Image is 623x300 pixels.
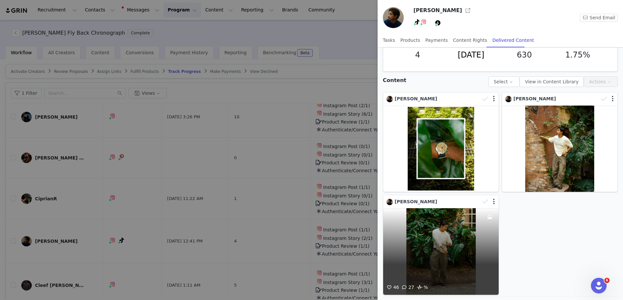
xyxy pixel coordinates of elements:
span: 46 [385,285,399,290]
img: 09cda321-00aa-449e-87ec-af636abfb627.jpg [386,96,393,102]
span: [PERSON_NAME] [395,96,437,101]
img: 09cda321-00aa-449e-87ec-af636abfb627.jpg [383,7,404,28]
iframe: Intercom live chat [591,278,607,293]
div: Payments [425,33,448,48]
h5: 1.75% [565,49,590,61]
h3: Content [383,76,406,84]
span: 6 [604,278,610,283]
img: 09cda321-00aa-449e-87ec-af636abfb627.jpg [505,96,512,102]
button: Select [489,76,520,87]
div: Delivered Content [492,33,534,48]
button: Send Email [580,14,618,22]
img: instagram.svg [421,19,426,25]
div: Tasks [383,33,395,48]
span: % [416,284,428,292]
h5: [DATE] [458,49,484,61]
img: 09cda321-00aa-449e-87ec-af636abfb627.jpg [386,199,393,205]
div: Products [400,33,420,48]
button: Actions [584,76,618,87]
h5: 4 [415,49,420,61]
span: 27 [400,285,414,290]
button: View in Content Library [520,76,584,87]
div: Content Rights [453,33,487,48]
span: [PERSON_NAME] [513,96,556,101]
h5: 630 [517,49,532,61]
h3: [PERSON_NAME] [413,7,462,14]
span: [PERSON_NAME] [395,199,437,204]
a: View in Content Library [520,79,584,84]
